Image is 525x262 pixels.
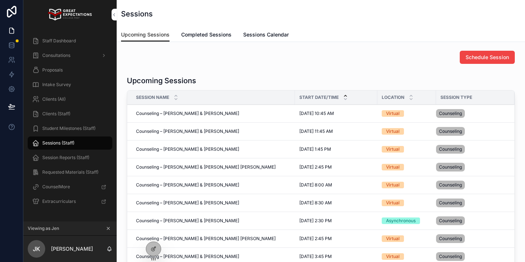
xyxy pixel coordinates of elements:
a: Sessions Calendar [243,28,289,43]
span: Student Milestones (Staff) [42,126,96,131]
a: Proposals [28,63,112,77]
div: Virtual [386,128,400,135]
span: [DATE] 2:30 PM [299,218,332,224]
span: JK [33,244,40,253]
a: Extracurriculars [28,195,112,208]
span: Completed Sessions [181,31,232,38]
a: Consultations [28,49,112,62]
span: Counseling [439,111,462,116]
h1: Upcoming Sessions [127,76,196,86]
span: [DATE] 1:45 PM [299,146,331,152]
span: [DATE] 2:45 PM [299,236,332,242]
a: Intake Survey [28,78,112,91]
span: Sessions (Staff) [42,140,74,146]
span: Counseling – [PERSON_NAME] & [PERSON_NAME] [136,254,239,259]
span: [DATE] 8:00 AM [299,182,332,188]
span: Requested Materials (Staff) [42,169,98,175]
span: Counseling [439,182,462,188]
span: Clients (Staff) [42,111,70,117]
span: Counseling – [PERSON_NAME] & [PERSON_NAME] [PERSON_NAME] [136,164,276,170]
span: Session Type [440,95,472,100]
span: Counseling – [PERSON_NAME] & [PERSON_NAME] [136,182,239,188]
span: Upcoming Sessions [121,31,170,38]
div: Virtual [386,164,400,170]
span: Viewing as Jen [28,226,59,231]
span: Location [382,95,404,100]
div: Virtual [386,146,400,153]
img: App logo [48,9,92,20]
a: Staff Dashboard [28,34,112,47]
span: Clients (All) [42,96,66,102]
a: Completed Sessions [181,28,232,43]
a: Requested Materials (Staff) [28,166,112,179]
span: Counseling [439,236,462,242]
div: Virtual [386,182,400,188]
a: Sessions (Staff) [28,136,112,150]
span: Counseling – [PERSON_NAME] & [PERSON_NAME] [PERSON_NAME] [136,236,276,242]
div: Virtual [386,200,400,206]
span: Counseling – [PERSON_NAME] & [PERSON_NAME] [136,128,239,134]
span: [DATE] 2:45 PM [299,164,332,170]
h1: Sessions [121,9,153,19]
span: Start Date/Time [299,95,339,100]
span: [DATE] 11:45 AM [299,128,333,134]
span: Counseling – [PERSON_NAME] & [PERSON_NAME] [136,146,239,152]
div: Virtual [386,110,400,117]
span: Counseling – [PERSON_NAME] & [PERSON_NAME] [136,200,239,206]
div: Virtual [386,235,400,242]
span: Counseling [439,128,462,134]
span: Counseling [439,200,462,206]
div: scrollable content [23,29,117,217]
span: Consultations [42,53,70,58]
span: Counseling [439,218,462,224]
button: Schedule Session [460,51,515,64]
div: Virtual [386,253,400,260]
span: Counseling [439,146,462,152]
span: [DATE] 8:30 AM [299,200,332,206]
a: Upcoming Sessions [121,28,170,42]
span: CounselMore [42,184,70,190]
span: Session Reports (Staff) [42,155,89,161]
span: Schedule Session [466,54,509,61]
span: Staff Dashboard [42,38,76,44]
span: Intake Survey [42,82,71,88]
span: Counseling [439,164,462,170]
span: Extracurriculars [42,199,76,204]
span: Counseling – [PERSON_NAME] & [PERSON_NAME] [136,111,239,116]
p: [PERSON_NAME] [51,245,93,253]
span: Sessions Calendar [243,31,289,38]
a: Student Milestones (Staff) [28,122,112,135]
span: Session Name [136,95,169,100]
a: Clients (All) [28,93,112,106]
span: Proposals [42,67,63,73]
a: CounselMore [28,180,112,193]
span: [DATE] 10:45 AM [299,111,334,116]
span: Counseling – [PERSON_NAME] & [PERSON_NAME] [136,218,239,224]
span: Counseling [439,254,462,259]
a: Session Reports (Staff) [28,151,112,164]
div: Asynchronous [386,217,416,224]
a: Clients (Staff) [28,107,112,120]
span: [DATE] 3:45 PM [299,254,332,259]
